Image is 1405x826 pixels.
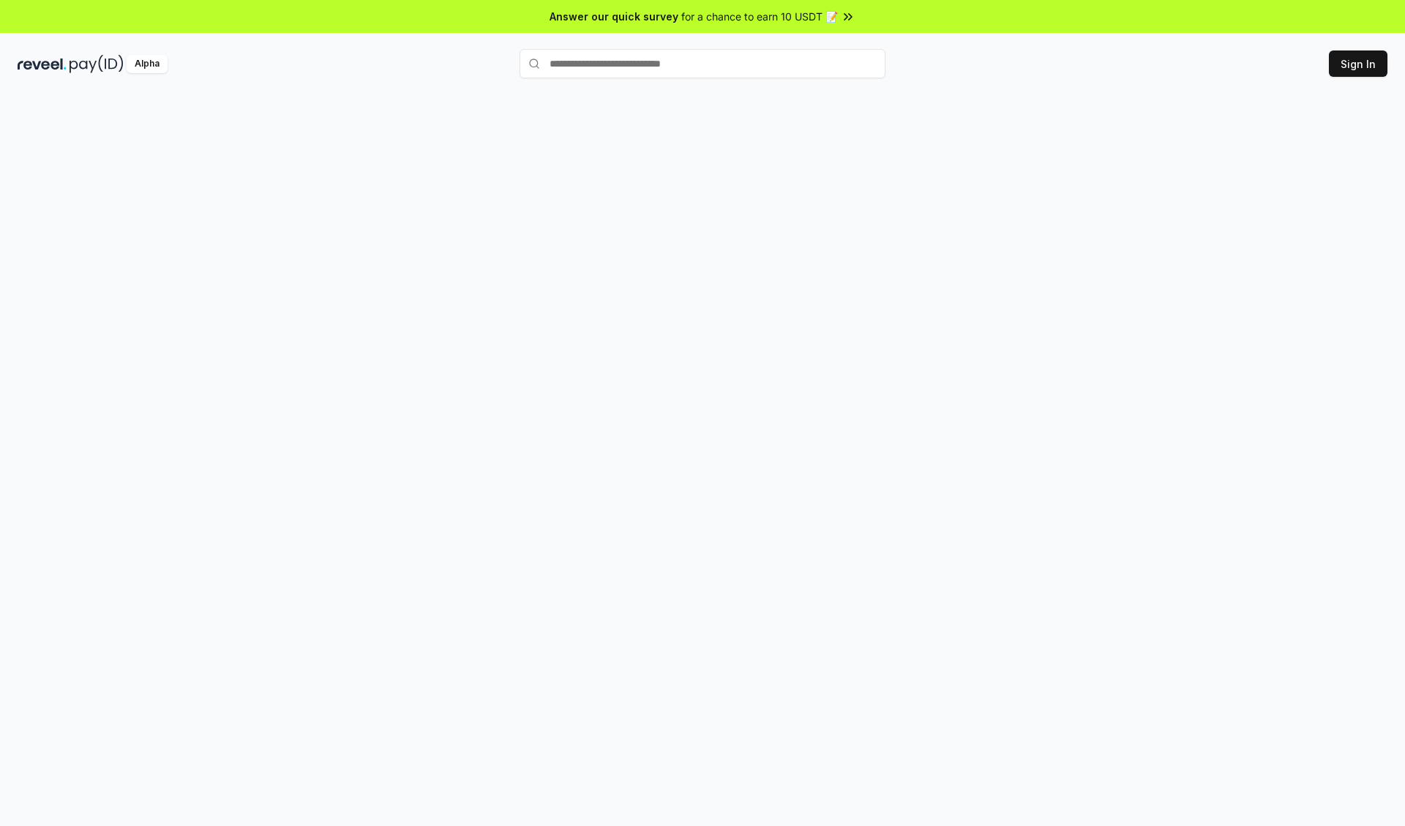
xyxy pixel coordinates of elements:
span: Answer our quick survey [550,9,678,24]
img: pay_id [70,55,124,73]
div: Alpha [127,55,168,73]
button: Sign In [1329,50,1387,77]
span: for a chance to earn 10 USDT 📝 [681,9,838,24]
img: reveel_dark [18,55,67,73]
